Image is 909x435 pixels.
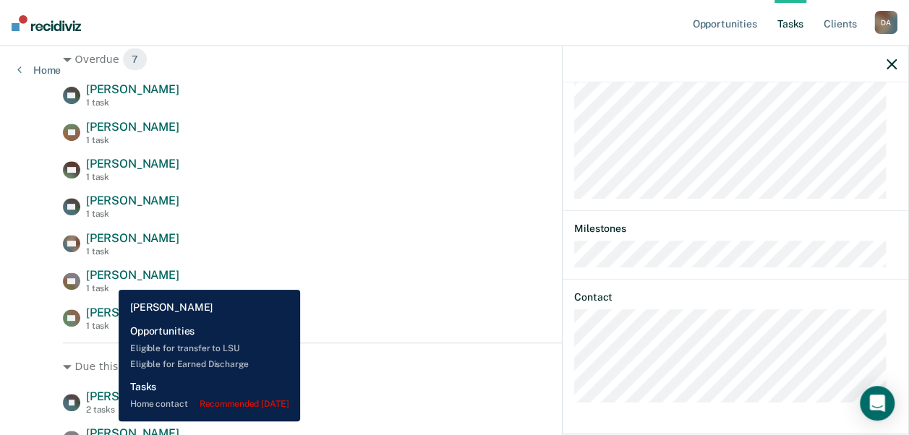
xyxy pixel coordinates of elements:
div: D A [874,11,897,34]
a: Home [17,64,61,77]
div: 1 task [86,135,179,145]
span: 7 [122,48,148,71]
span: [PERSON_NAME] [86,231,179,245]
span: [PERSON_NAME] [86,389,179,403]
span: [PERSON_NAME] [86,306,179,319]
span: 11 [158,355,186,378]
span: [PERSON_NAME] [86,157,179,171]
div: 2 tasks [86,405,179,415]
img: Recidiviz [12,15,81,31]
div: 1 task [86,209,179,219]
span: [PERSON_NAME] [86,194,179,207]
div: 1 task [86,246,179,257]
span: [PERSON_NAME] [86,82,179,96]
dt: Milestones [574,223,897,235]
dt: Contact [574,291,897,303]
span: [PERSON_NAME] [86,268,179,282]
div: 1 task [86,283,179,293]
div: 1 task [86,321,179,331]
div: 1 task [86,172,179,182]
div: Overdue [63,48,846,71]
div: Open Intercom Messenger [860,386,895,421]
span: [PERSON_NAME] [86,120,179,134]
div: Due this month [63,355,846,378]
div: 1 task [86,98,179,108]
